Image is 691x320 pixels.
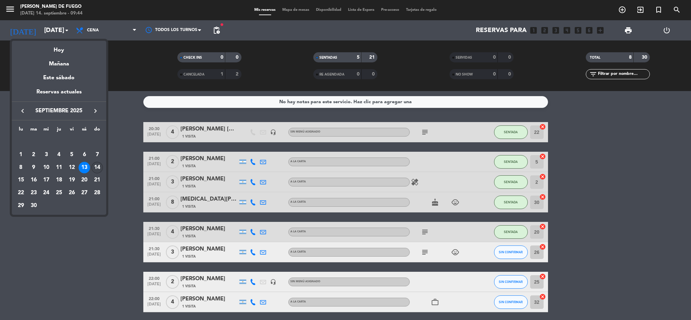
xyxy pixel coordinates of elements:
[91,107,99,115] i: keyboard_arrow_right
[53,149,65,161] div: 4
[40,174,53,187] td: 17 de septiembre de 2025
[78,125,91,136] th: sábado
[27,186,40,199] td: 23 de septiembre de 2025
[91,186,104,199] td: 28 de septiembre de 2025
[15,149,27,161] div: 1
[91,125,104,136] th: domingo
[27,125,40,136] th: martes
[15,136,104,149] td: SEP.
[66,162,78,173] div: 12
[40,149,52,161] div: 3
[27,161,40,174] td: 9 de septiembre de 2025
[17,107,29,115] button: keyboard_arrow_left
[28,187,39,199] div: 23
[12,41,106,55] div: Hoy
[28,162,39,173] div: 9
[40,186,53,199] td: 24 de septiembre de 2025
[78,148,91,161] td: 6 de septiembre de 2025
[15,125,27,136] th: lunes
[91,149,103,161] div: 7
[91,187,103,199] div: 28
[27,174,40,187] td: 16 de septiembre de 2025
[28,149,39,161] div: 2
[15,162,27,173] div: 8
[28,200,39,211] div: 30
[91,175,103,186] div: 21
[65,161,78,174] td: 12 de septiembre de 2025
[12,88,106,101] div: Reservas actuales
[53,161,65,174] td: 11 de septiembre de 2025
[53,148,65,161] td: 4 de septiembre de 2025
[79,175,90,186] div: 20
[79,149,90,161] div: 6
[65,174,78,187] td: 19 de septiembre de 2025
[91,148,104,161] td: 7 de septiembre de 2025
[53,175,65,186] div: 18
[53,187,65,199] div: 25
[53,125,65,136] th: jueves
[78,186,91,199] td: 27 de septiembre de 2025
[15,200,27,211] div: 29
[78,174,91,187] td: 20 de septiembre de 2025
[91,161,104,174] td: 14 de septiembre de 2025
[53,174,65,187] td: 18 de septiembre de 2025
[15,199,27,212] td: 29 de septiembre de 2025
[40,162,52,173] div: 10
[15,174,27,187] td: 15 de septiembre de 2025
[79,162,90,173] div: 13
[65,125,78,136] th: viernes
[53,162,65,173] div: 11
[15,186,27,199] td: 22 de septiembre de 2025
[91,162,103,173] div: 14
[40,161,53,174] td: 10 de septiembre de 2025
[66,187,78,199] div: 26
[15,161,27,174] td: 8 de septiembre de 2025
[28,175,39,186] div: 16
[40,148,53,161] td: 3 de septiembre de 2025
[12,55,106,68] div: Mañana
[27,148,40,161] td: 2 de septiembre de 2025
[91,174,104,187] td: 21 de septiembre de 2025
[66,149,78,161] div: 5
[40,125,53,136] th: miércoles
[15,187,27,199] div: 22
[66,175,78,186] div: 19
[53,186,65,199] td: 25 de septiembre de 2025
[27,199,40,212] td: 30 de septiembre de 2025
[15,175,27,186] div: 15
[15,148,27,161] td: 1 de septiembre de 2025
[40,187,52,199] div: 24
[65,186,78,199] td: 26 de septiembre de 2025
[78,161,91,174] td: 13 de septiembre de 2025
[19,107,27,115] i: keyboard_arrow_left
[79,187,90,199] div: 27
[89,107,102,115] button: keyboard_arrow_right
[65,148,78,161] td: 5 de septiembre de 2025
[12,68,106,87] div: Este sábado
[29,107,89,115] span: septiembre 2025
[40,175,52,186] div: 17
